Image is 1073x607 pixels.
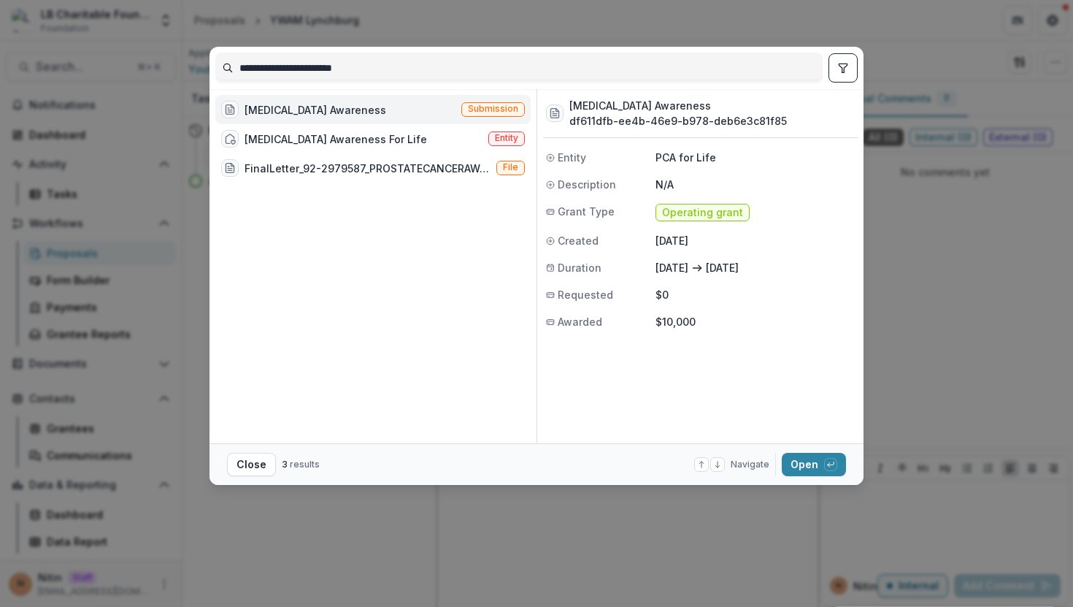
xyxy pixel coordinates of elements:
div: [MEDICAL_DATA] Awareness For Life [245,131,427,147]
h3: df611dfb-ee4b-46e9-b978-deb6e3c81f85 [569,113,787,129]
p: $0 [655,287,855,302]
p: [DATE] [706,260,739,275]
div: FinalLetter_92-2979587_PROSTATECANCERAWARENESSFORLIFE_03172023_00.pdf [245,161,491,176]
span: Entity [495,133,518,143]
span: 3 [282,459,288,470]
span: Submission [468,104,518,114]
p: [DATE] [655,260,688,275]
button: Close [227,453,276,476]
p: N/A [655,177,855,192]
p: $10,000 [655,314,855,329]
span: Description [558,177,616,192]
button: Open [782,453,846,476]
span: Created [558,233,599,248]
p: PCA for Life [655,150,855,165]
span: Navigate [731,458,769,471]
span: Operating grant [662,207,743,219]
span: Duration [558,260,601,275]
button: toggle filters [828,53,858,83]
span: Entity [558,150,586,165]
h3: [MEDICAL_DATA] Awareness [569,98,787,113]
span: Requested [558,287,613,302]
span: File [503,162,518,172]
p: [DATE] [655,233,855,248]
span: Grant Type [558,204,615,219]
div: [MEDICAL_DATA] Awareness [245,102,386,118]
span: Awarded [558,314,602,329]
span: results [290,459,320,470]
